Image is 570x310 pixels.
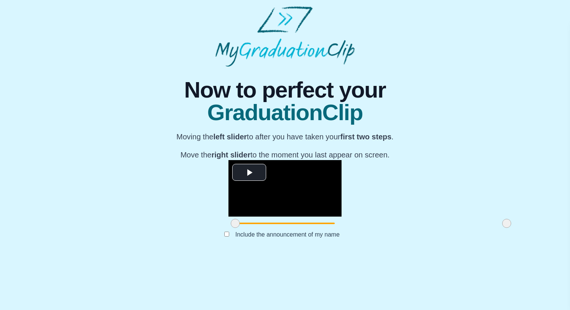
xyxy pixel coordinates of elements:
[176,101,394,124] span: GraduationClip
[211,151,250,159] b: right slider
[176,150,394,160] p: Move the to the moment you last appear on screen.
[215,6,355,67] img: MyGraduationClip
[229,228,346,241] label: Include the announcement of my name
[176,79,394,101] span: Now to perfect your
[213,133,247,141] b: left slider
[340,133,392,141] b: first two steps
[176,131,394,142] p: Moving the to after you have taken your .
[228,160,342,217] div: Video Player
[232,164,266,181] button: Play Video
